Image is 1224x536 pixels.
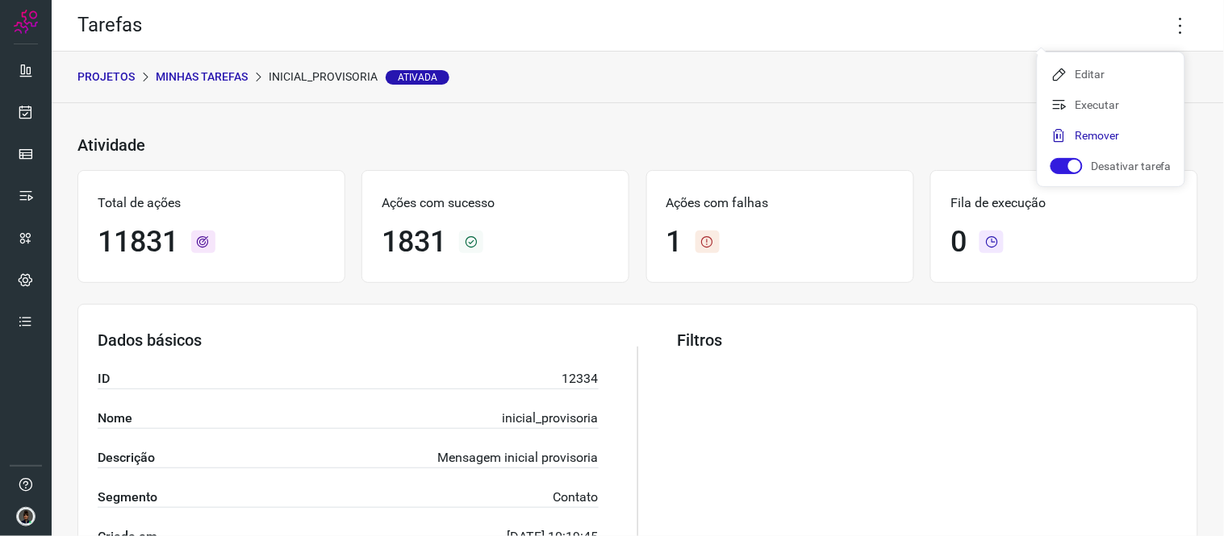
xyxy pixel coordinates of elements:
[16,507,36,526] img: d44150f10045ac5288e451a80f22ca79.png
[1038,153,1184,179] li: Desativar tarefa
[269,69,449,85] p: inicial_provisoria
[950,225,967,260] h1: 0
[77,135,145,155] h3: Atividade
[1038,92,1184,118] li: Executar
[950,193,1178,213] p: Fila de execução
[666,225,683,260] h1: 1
[503,409,599,428] p: inicial_provisoria
[77,14,142,37] h2: Tarefas
[98,369,110,388] label: ID
[382,225,446,260] h1: 1831
[382,193,609,213] p: Ações com sucesso
[98,448,155,467] label: Descrição
[98,193,325,213] p: Total de ações
[98,330,599,350] h3: Dados básicos
[1038,61,1184,87] li: Editar
[666,193,894,213] p: Ações com falhas
[562,369,599,388] p: 12334
[14,10,38,34] img: Logo
[98,409,132,428] label: Nome
[1038,123,1184,148] li: Remover
[677,330,1178,350] h3: Filtros
[77,69,135,85] p: PROJETOS
[98,225,178,260] h1: 11831
[554,488,599,507] p: Contato
[156,69,248,85] p: Minhas Tarefas
[386,70,449,85] span: Ativada
[438,448,599,467] p: Mensagem inicial provisoria
[98,488,157,507] label: Segmento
